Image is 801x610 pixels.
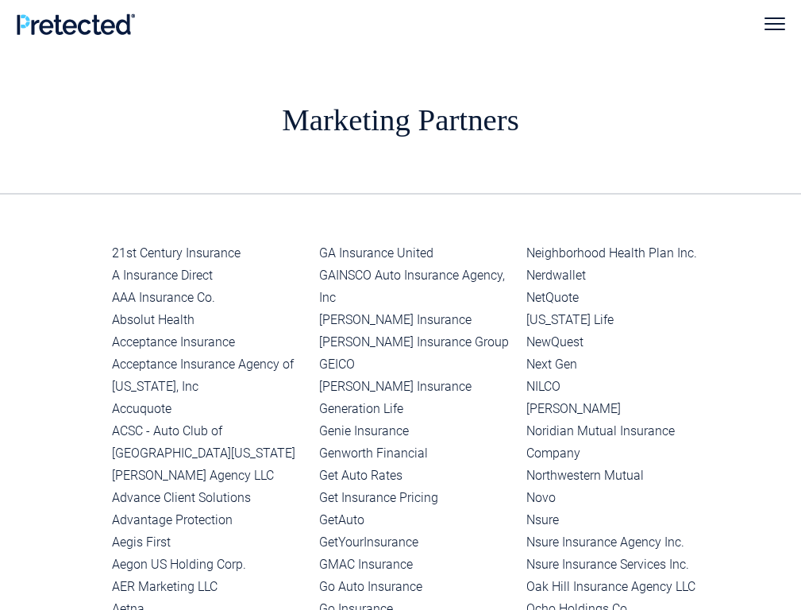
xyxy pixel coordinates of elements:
[319,353,514,376] li: GEICO
[526,487,721,509] li: Novo
[526,465,721,487] li: Northwestern Mutual
[526,420,721,465] li: Noridian Mutual Insurance Company
[526,398,721,420] li: [PERSON_NAME]
[319,554,514,576] li: GMAC Insurance
[319,576,514,598] li: Go Auto Insurance
[526,531,721,554] li: Nsure Insurance Agency Inc.
[319,442,514,465] li: Genworth Financial
[319,420,514,442] li: Genie Insurance
[112,242,306,264] li: 21st Century Insurance
[526,509,721,531] li: Nsure
[319,376,514,398] li: [PERSON_NAME] Insurance
[319,309,514,331] li: [PERSON_NAME] Insurance
[112,398,306,420] li: Accuquote
[319,509,514,531] li: GetAuto
[526,264,721,287] li: Nerdwallet
[319,242,514,264] li: GA Insurance United
[526,309,721,331] li: [US_STATE] Life
[319,465,514,487] li: Get Auto Rates
[112,331,306,353] li: Acceptance Insurance
[526,353,721,376] li: Next Gen
[112,465,306,487] li: [PERSON_NAME] Agency LLC
[526,576,721,598] li: Oak Hill Insurance Agency LLC
[319,487,514,509] li: Get Insurance Pricing
[112,353,306,398] li: Acceptance Insurance Agency of [US_STATE], Inc
[526,376,721,398] li: NILCO
[526,287,721,309] li: NetQuote
[112,509,306,531] li: Advantage Protection
[112,287,306,309] li: AAA Insurance Co.
[319,264,514,309] li: GAINSCO Auto Insurance Agency, Inc
[112,576,306,598] li: AER Marketing LLC
[112,487,306,509] li: Advance Client Solutions
[112,420,306,465] li: ACSC - Auto Club of [GEOGRAPHIC_DATA][US_STATE]
[319,531,514,554] li: GetYourInsurance
[112,554,306,576] li: Aegon US Holding Corp.
[112,531,306,554] li: Aegis First
[112,264,306,287] li: A Insurance Direct
[526,331,721,353] li: NewQuest
[319,398,514,420] li: Generation Life
[112,309,306,331] li: Absolut Health
[319,331,514,353] li: [PERSON_NAME] Insurance Group
[526,554,721,576] li: Nsure Insurance Services Inc.
[526,242,721,264] li: Neighborhood Health Plan Inc.
[16,14,135,35] img: Pretected Logo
